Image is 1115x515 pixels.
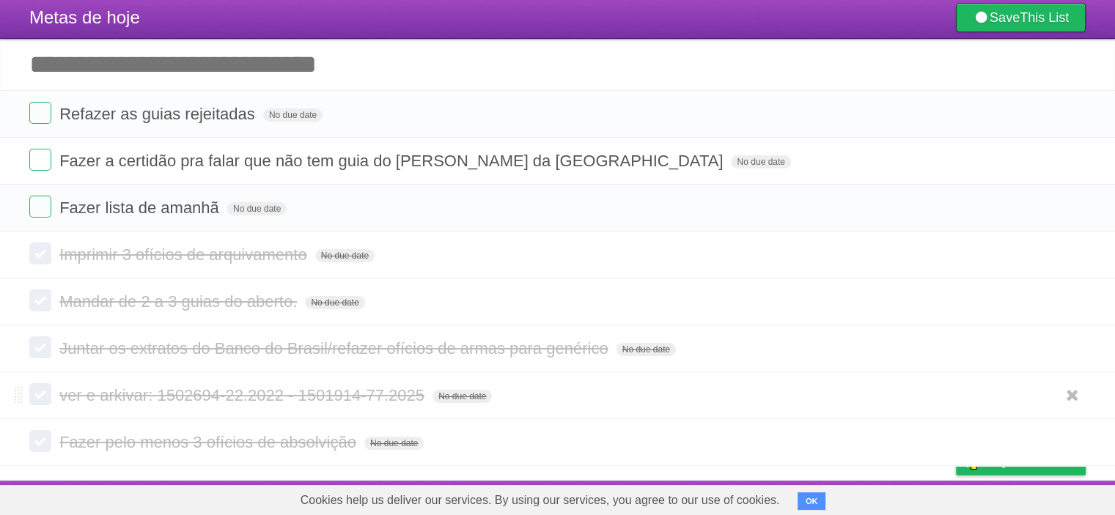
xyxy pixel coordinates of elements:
[29,102,51,124] label: Done
[987,449,1078,475] span: Buy me a coffee
[59,199,223,217] span: Fazer lista de amanhã
[1020,10,1069,25] b: This List
[59,292,301,311] span: Mandar de 2 a 3 guias do aberto.
[29,196,51,218] label: Done
[59,433,360,451] span: Fazer pelo menos 3 ofícios de absolvição
[956,3,1086,32] a: SaveThis List
[59,152,726,170] span: Fazer a certidão pra falar que não tem guia do [PERSON_NAME] da [GEOGRAPHIC_DATA]
[798,492,826,510] button: OK
[761,484,792,512] a: About
[263,108,323,122] span: No due date
[59,386,428,404] span: ver e arkivar: 1502694-22.2022 - 1501914-77.2025
[29,336,51,358] label: Done
[29,242,51,264] label: Done
[993,484,1086,512] a: Suggest a feature
[29,7,140,27] span: Metas de hoje
[937,484,975,512] a: Privacy
[433,390,492,403] span: No due date
[305,296,364,309] span: No due date
[315,249,375,262] span: No due date
[59,105,259,123] span: Refazer as guias rejeitadas
[731,155,790,168] span: No due date
[887,484,919,512] a: Terms
[29,149,51,171] label: Done
[29,430,51,452] label: Done
[617,343,676,356] span: No due date
[809,484,869,512] a: Developers
[364,437,424,450] span: No due date
[59,245,310,264] span: Imprimir 3 ofícios de arquivamento
[227,202,287,215] span: No due date
[59,339,611,357] span: Juntar os extratos do Banco do Brasil/refazer ofícios de armas para genérico
[29,289,51,311] label: Done
[29,383,51,405] label: Done
[286,486,795,515] span: Cookies help us deliver our services. By using our services, you agree to our use of cookies.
